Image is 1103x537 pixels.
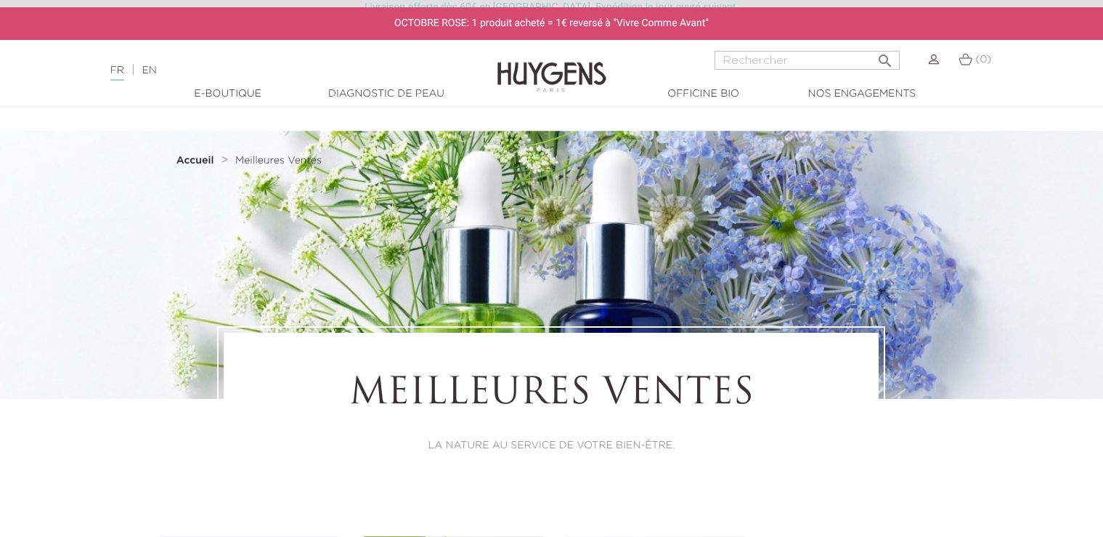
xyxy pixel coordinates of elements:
[715,51,900,70] input: Rechercher
[314,86,459,102] a: Diagnostic de peau
[155,86,301,102] a: E-Boutique
[497,39,606,94] img: Huygens
[872,47,898,66] button: 
[975,54,991,65] span: (0)
[235,155,322,166] a: Meilleures Ventes
[142,65,156,76] a: EN
[264,373,839,416] h1: Meilleures Ventes
[631,86,776,102] a: Officine Bio
[176,155,217,166] a: Accueil
[103,62,449,79] div: |
[264,438,839,453] p: LA NATURE AU SERVICE DE VOTRE BIEN-ÊTRE.
[876,48,894,65] i: 
[789,86,935,102] a: Nos engagements
[110,65,124,81] a: FR
[176,156,214,166] strong: Accueil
